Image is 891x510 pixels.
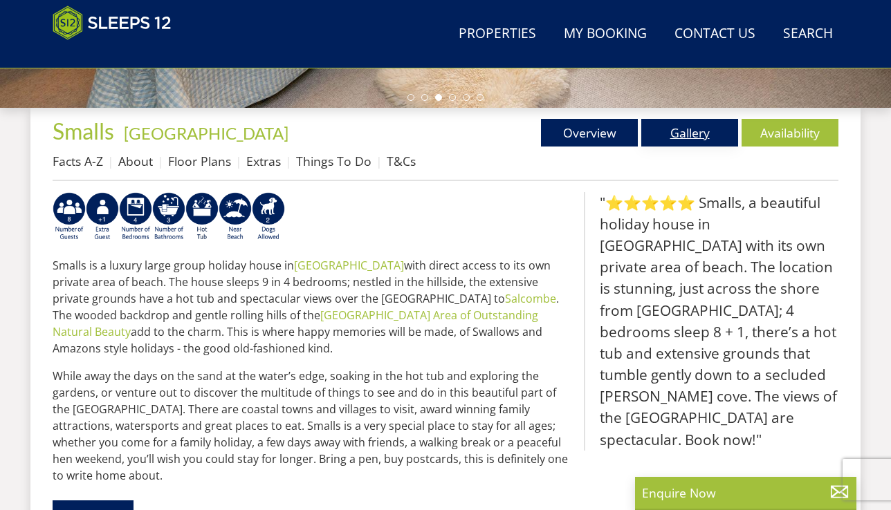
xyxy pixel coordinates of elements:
[119,192,152,242] img: AD_4nXcehPdWrG2uQ6v9YGdgAkG81yrSiTg9Cve5WEU8VZBFgKYtIsZTHyd08TLHyOMdFAKKmTrqHOydUqGQfQYKBzW_6F4xM...
[168,153,231,169] a: Floor Plans
[505,291,556,306] a: Salcombe
[541,119,638,147] a: Overview
[387,153,416,169] a: T&Cs
[53,153,103,169] a: Facts A-Z
[53,6,172,40] img: Sleeps 12
[641,119,738,147] a: Gallery
[246,153,281,169] a: Extras
[219,192,252,242] img: AD_4nXe7lJTbYb9d3pOukuYsm3GQOjQ0HANv8W51pVFfFFAC8dZrqJkVAnU455fekK_DxJuzpgZXdFqYqXRzTpVfWE95bX3Bz...
[152,192,185,242] img: AD_4nXfrQBKCd8QKV6EcyfQTuP1fSIvoqRgLuFFVx4a_hKg6kgxib-awBcnbgLhyNafgZ22QHnlTp2OLYUAOUHgyjOLKJ1AgJ...
[296,153,371,169] a: Things To Do
[53,117,118,144] a: Smalls
[453,19,542,50] a: Properties
[53,117,114,144] span: Smalls
[778,19,838,50] a: Search
[53,192,86,242] img: AD_4nXc64qYLHCYBE3LBkgGPRwWvHSegYQ72LKXdRacT1U14fvT_rWCsyOn3v5niKhq2xO1RRaDinI1pTTXkKT3gqEikYSHHw...
[185,192,219,242] img: AD_4nXcpX5uDwed6-YChlrI2BYOgXwgg3aqYHOhRm0XfZB-YtQW2NrmeCr45vGAfVKUq4uWnc59ZmEsEzoF5o39EWARlT1ewO...
[53,368,573,484] p: While away the days on the sand at the water’s edge, soaking in the hot tub and exploring the gar...
[558,19,652,50] a: My Booking
[584,192,838,451] blockquote: "⭐⭐⭐⭐⭐ Smalls, a beautiful holiday house in [GEOGRAPHIC_DATA] with its own private area of beach....
[642,484,849,502] p: Enquire Now
[252,192,285,242] img: AD_4nXe7_8LrJK20fD9VNWAdfykBvHkWcczWBt5QOadXbvIwJqtaRaRf-iI0SeDpMmH1MdC9T1Vy22FMXzzjMAvSuTB5cJ7z5...
[294,258,404,273] a: [GEOGRAPHIC_DATA]
[669,19,761,50] a: Contact Us
[46,48,191,60] iframe: Customer reviews powered by Trustpilot
[86,192,119,242] img: AD_4nXcCk2bftbgRsc6Z7ZaCx3AIT_c7zHTPupZQTZJWf-wV2AiEkW4rUmOH9T9u-JzLDS8cG3J_KR3qQxvNOpj4jKaSIvi8l...
[118,123,288,143] span: -
[53,308,538,339] a: [GEOGRAPHIC_DATA] Area of Outstanding Natural Beauty
[118,153,153,169] a: About
[53,257,573,357] p: Smalls is a luxury large group holiday house in with direct access to its own private area of bea...
[742,119,838,147] a: Availability
[124,123,288,143] a: [GEOGRAPHIC_DATA]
